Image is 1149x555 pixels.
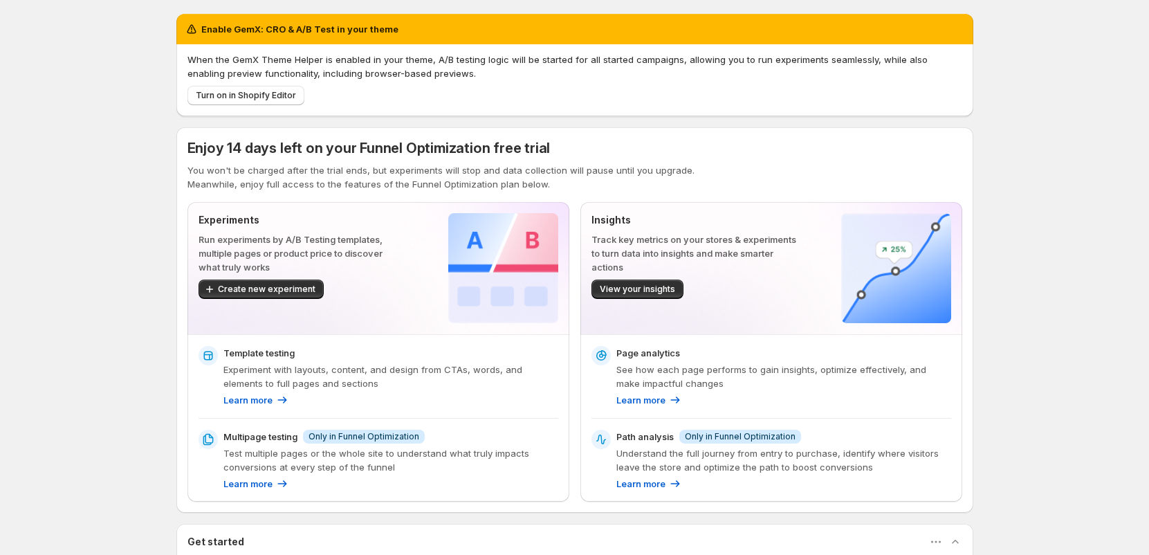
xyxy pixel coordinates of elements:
span: Only in Funnel Optimization [309,431,419,442]
p: Insights [591,213,797,227]
img: Experiments [448,213,558,323]
a: Learn more [223,393,289,407]
p: Template testing [223,346,295,360]
p: Track key metrics on your stores & experiments to turn data into insights and make smarter actions [591,233,797,274]
p: Experiments [199,213,404,227]
span: Enjoy 14 days left on your Funnel Optimization free trial [187,140,551,156]
a: Learn more [616,393,682,407]
p: Learn more [616,477,665,491]
p: Learn more [616,393,665,407]
p: When the GemX Theme Helper is enabled in your theme, A/B testing logic will be started for all st... [187,53,962,80]
p: See how each page performs to gain insights, optimize effectively, and make impactful changes [616,363,951,390]
img: Insights [841,213,951,323]
h3: Get started [187,535,244,549]
p: Learn more [223,393,273,407]
a: Learn more [616,477,682,491]
span: Create new experiment [218,284,315,295]
span: View your insights [600,284,675,295]
p: Learn more [223,477,273,491]
p: Understand the full journey from entry to purchase, identify where visitors leave the store and o... [616,446,951,474]
p: Multipage testing [223,430,297,444]
p: Meanwhile, enjoy full access to the features of the Funnel Optimization plan below. [187,177,962,191]
p: You won't be charged after the trial ends, but experiments will stop and data collection will pau... [187,163,962,177]
p: Page analytics [616,346,680,360]
h2: Enable GemX: CRO & A/B Test in your theme [201,22,398,36]
span: Only in Funnel Optimization [685,431,796,442]
a: Learn more [223,477,289,491]
p: Path analysis [616,430,674,444]
button: Turn on in Shopify Editor [187,86,304,105]
p: Test multiple pages or the whole site to understand what truly impacts conversions at every step ... [223,446,558,474]
span: Turn on in Shopify Editor [196,90,296,101]
button: View your insights [591,280,683,299]
p: Run experiments by A/B Testing templates, multiple pages or product price to discover what truly ... [199,233,404,274]
p: Experiment with layouts, content, and design from CTAs, words, and elements to full pages and sec... [223,363,558,390]
button: Create new experiment [199,280,324,299]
